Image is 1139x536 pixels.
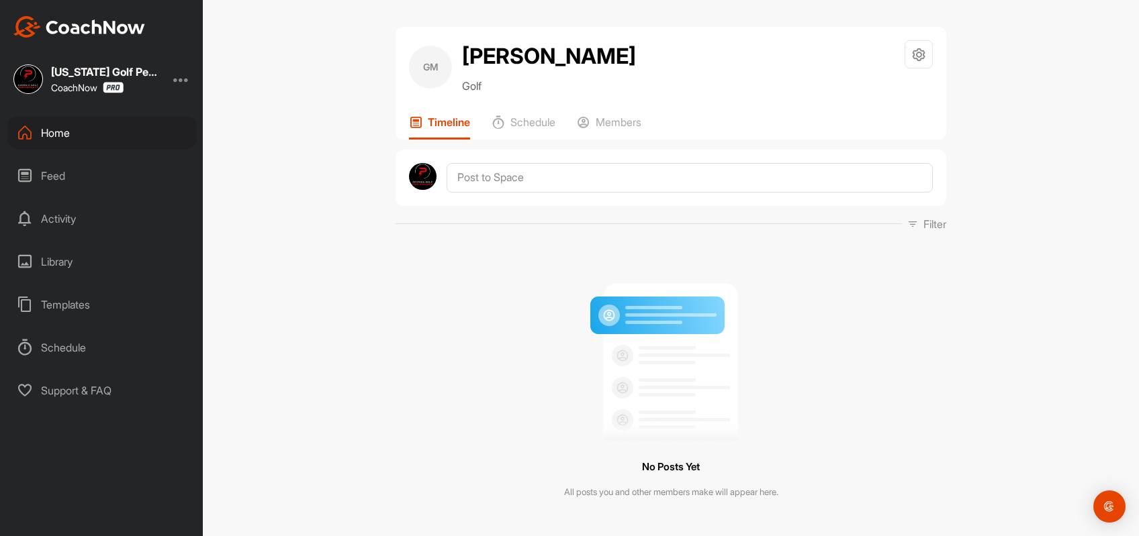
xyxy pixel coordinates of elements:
p: Golf [462,78,636,94]
div: Templates [7,288,197,321]
img: CoachNow Pro [103,82,124,93]
div: GM [409,46,452,89]
div: Feed [7,159,197,193]
p: Members [596,115,641,129]
p: Schedule [510,115,555,129]
div: Activity [7,202,197,235]
h3: No Posts Yet [642,458,700,476]
img: avatar [409,163,437,191]
div: Library [7,245,197,278]
div: Open Intercom Messenger [1093,490,1126,523]
p: Timeline [428,115,470,129]
div: Schedule [7,331,197,364]
div: CoachNow [51,82,124,93]
img: square_8d2b528e8ac8f2a5dcc0b0baf1750210.jpg [13,64,43,94]
div: Home [7,116,197,150]
img: null result [587,272,755,441]
p: All posts you and other members make will appear here. [564,486,778,499]
img: CoachNow [13,16,145,38]
p: Filter [923,216,946,232]
div: [US_STATE] Golf Performance [51,66,158,77]
h2: [PERSON_NAME] [462,40,636,72]
div: Support & FAQ [7,374,197,407]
